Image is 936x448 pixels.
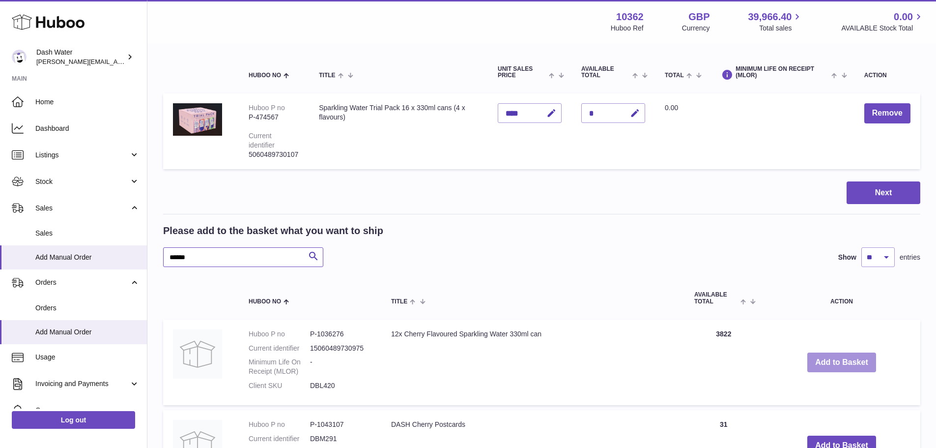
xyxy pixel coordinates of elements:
h2: Please add to the basket what you want to ship [163,224,383,238]
span: 0.00 [894,10,913,24]
div: Current identifier [249,132,275,149]
dd: P-1043107 [310,420,371,429]
div: Action [864,72,910,79]
label: Show [838,253,856,262]
span: entries [900,253,920,262]
span: 0.00 [665,104,678,112]
span: Usage [35,353,140,362]
dd: 15060489730975 [310,344,371,353]
dt: Current identifier [249,344,310,353]
span: Sales [35,204,129,213]
dt: Huboo P no [249,420,310,429]
button: Add to Basket [807,353,876,373]
span: Add Manual Order [35,253,140,262]
span: 39,966.40 [748,10,792,24]
div: Currency [682,24,710,33]
img: Sparkling Water Trial Pack 16 x 330ml cans (4 x flavours) [173,103,222,136]
strong: 10362 [616,10,644,24]
button: Next [847,181,920,205]
span: Minimum Life On Receipt (MLOR) [736,66,829,79]
a: 39,966.40 Total sales [748,10,803,33]
img: 12x Cherry Flavoured Sparkling Water 330ml can [173,329,222,379]
td: 12x Cherry Flavoured Sparkling Water 330ml can [381,320,684,405]
span: Home [35,97,140,107]
dd: - [310,358,371,376]
div: P-474567 [249,113,299,122]
div: Huboo Ref [611,24,644,33]
span: Orders [35,278,129,287]
span: AVAILABLE Stock Total [841,24,924,33]
img: james@dash-water.com [12,50,27,64]
dd: P-1036276 [310,329,371,339]
dd: DBM291 [310,434,371,444]
strong: GBP [688,10,709,24]
td: Sparkling Water Trial Pack 16 x 330ml cans (4 x flavours) [309,93,488,169]
span: Dashboard [35,124,140,133]
button: Remove [864,103,910,123]
div: Huboo P no [249,104,285,112]
td: 3822 [684,320,763,405]
span: Title [319,72,335,79]
span: Listings [35,150,129,160]
span: [PERSON_NAME][EMAIL_ADDRESS][DOMAIN_NAME] [36,58,197,65]
span: AVAILABLE Total [581,66,630,79]
span: Cases [35,406,140,415]
dt: Huboo P no [249,329,310,339]
span: Title [391,299,407,305]
dt: Minimum Life On Receipt (MLOR) [249,358,310,376]
div: Dash Water [36,48,125,66]
span: Invoicing and Payments [35,379,129,388]
dt: Client SKU [249,381,310,390]
span: Total [665,72,684,79]
th: Action [763,282,920,314]
dt: Current identifier [249,434,310,444]
span: Unit Sales Price [498,66,546,79]
span: Orders [35,303,140,313]
span: Stock [35,177,129,186]
a: Log out [12,411,135,429]
span: Add Manual Order [35,328,140,337]
a: 0.00 AVAILABLE Stock Total [841,10,924,33]
dd: DBL420 [310,381,371,390]
div: 5060489730107 [249,150,299,159]
span: Huboo no [249,299,281,305]
span: Total sales [759,24,803,33]
span: Huboo no [249,72,281,79]
span: Sales [35,229,140,238]
span: AVAILABLE Total [694,292,738,304]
